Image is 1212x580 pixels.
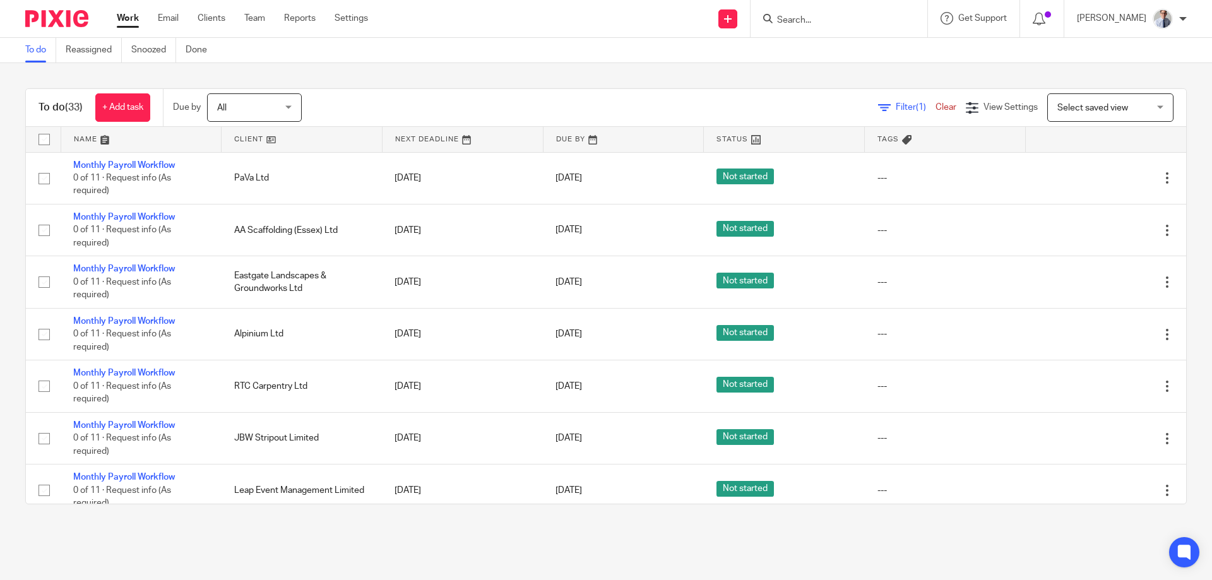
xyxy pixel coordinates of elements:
[25,10,88,27] img: Pixie
[73,213,175,222] a: Monthly Payroll Workflow
[73,486,171,508] span: 0 of 11 · Request info (As required)
[158,12,179,25] a: Email
[716,481,774,497] span: Not started
[382,256,543,308] td: [DATE]
[131,38,176,62] a: Snoozed
[877,432,1013,444] div: ---
[936,103,956,112] a: Clear
[222,412,383,464] td: JBW Stripout Limited
[73,473,175,482] a: Monthly Payroll Workflow
[877,172,1013,184] div: ---
[222,308,383,360] td: Alpinium Ltd
[335,12,368,25] a: Settings
[217,104,227,112] span: All
[1077,12,1146,25] p: [PERSON_NAME]
[73,317,175,326] a: Monthly Payroll Workflow
[555,278,582,287] span: [DATE]
[66,38,122,62] a: Reassigned
[382,465,543,516] td: [DATE]
[244,12,265,25] a: Team
[73,369,175,377] a: Monthly Payroll Workflow
[716,429,774,445] span: Not started
[198,12,225,25] a: Clients
[73,226,171,248] span: 0 of 11 · Request info (As required)
[716,221,774,237] span: Not started
[222,256,383,308] td: Eastgate Landscapes & Groundworks Ltd
[39,101,83,114] h1: To do
[73,264,175,273] a: Monthly Payroll Workflow
[73,161,175,170] a: Monthly Payroll Workflow
[382,152,543,204] td: [DATE]
[222,465,383,516] td: Leap Event Management Limited
[73,174,171,196] span: 0 of 11 · Request info (As required)
[73,329,171,352] span: 0 of 11 · Request info (As required)
[958,14,1007,23] span: Get Support
[877,276,1013,288] div: ---
[382,412,543,464] td: [DATE]
[916,103,926,112] span: (1)
[25,38,56,62] a: To do
[73,421,175,430] a: Monthly Payroll Workflow
[382,204,543,256] td: [DATE]
[877,136,899,143] span: Tags
[73,278,171,300] span: 0 of 11 · Request info (As required)
[877,224,1013,237] div: ---
[716,273,774,288] span: Not started
[716,377,774,393] span: Not started
[73,382,171,404] span: 0 of 11 · Request info (As required)
[1153,9,1173,29] img: IMG_9924.jpg
[776,15,889,27] input: Search
[222,360,383,412] td: RTC Carpentry Ltd
[382,360,543,412] td: [DATE]
[716,169,774,184] span: Not started
[173,101,201,114] p: Due by
[983,103,1038,112] span: View Settings
[222,204,383,256] td: AA Scaffolding (Essex) Ltd
[555,434,582,443] span: [DATE]
[896,103,936,112] span: Filter
[186,38,217,62] a: Done
[73,434,171,456] span: 0 of 11 · Request info (As required)
[284,12,316,25] a: Reports
[65,102,83,112] span: (33)
[117,12,139,25] a: Work
[877,328,1013,340] div: ---
[222,152,383,204] td: PaVa Ltd
[555,226,582,235] span: [DATE]
[555,382,582,391] span: [DATE]
[555,330,582,339] span: [DATE]
[716,325,774,341] span: Not started
[877,380,1013,393] div: ---
[877,484,1013,497] div: ---
[555,174,582,182] span: [DATE]
[95,93,150,122] a: + Add task
[382,308,543,360] td: [DATE]
[1057,104,1128,112] span: Select saved view
[555,486,582,495] span: [DATE]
